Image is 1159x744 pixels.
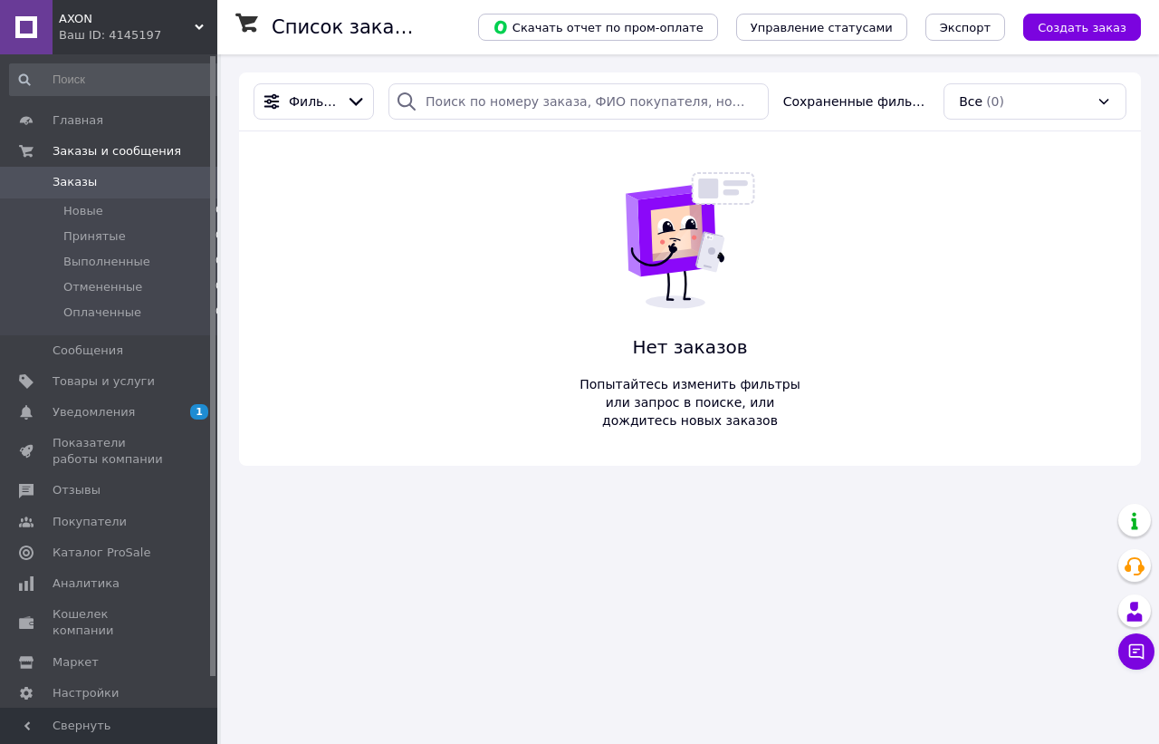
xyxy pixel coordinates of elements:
[190,404,208,420] span: 1
[53,575,120,592] span: Аналитика
[986,94,1004,109] span: (0)
[570,334,809,361] span: Нет заказов
[53,404,135,420] span: Уведомления
[1005,19,1141,34] a: Создать заказ
[53,514,127,530] span: Покупатели
[59,27,217,43] div: Ваш ID: 4145197
[783,92,930,111] span: Сохраненные фильтры:
[289,92,339,111] span: Фильтры
[53,112,103,129] span: Главная
[53,545,150,561] span: Каталог ProSale
[216,228,222,245] span: 0
[493,19,704,35] span: Скачать отчет по пром-оплате
[940,21,991,34] span: Экспорт
[53,174,97,190] span: Заказы
[63,254,150,270] span: Выполненные
[388,83,769,120] input: Поиск по номеру заказа, ФИО покупателя, номеру телефона, Email, номеру накладной
[736,14,907,41] button: Управление статусами
[53,143,181,159] span: Заказы и сообщения
[1023,14,1141,41] button: Создать заказ
[63,279,142,295] span: Отмененные
[53,435,168,468] span: Показатели работы компании
[53,373,155,390] span: Товары и услуги
[1118,633,1154,670] button: Чат с покупателем
[53,654,99,671] span: Маркет
[63,203,103,219] span: Новые
[53,606,168,639] span: Кошелек компании
[478,14,718,41] button: Скачать отчет по пром-оплате
[59,11,195,27] span: AXON
[63,304,141,321] span: Оплаченные
[216,279,222,295] span: 0
[925,14,1005,41] button: Экспорт
[959,92,982,111] span: Все
[1038,21,1126,34] span: Создать заказ
[216,304,222,321] span: 0
[9,63,224,96] input: Поиск
[53,343,123,359] span: Сообщения
[272,16,427,38] h1: Список заказов
[53,482,101,498] span: Отзывы
[751,21,893,34] span: Управление статусами
[570,375,809,430] span: Попытайтесь изменить фильтры или запрос в поиске, или дождитесь новых заказов
[63,228,126,245] span: Принятые
[53,685,119,701] span: Настройки
[216,203,222,219] span: 0
[216,254,222,270] span: 0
